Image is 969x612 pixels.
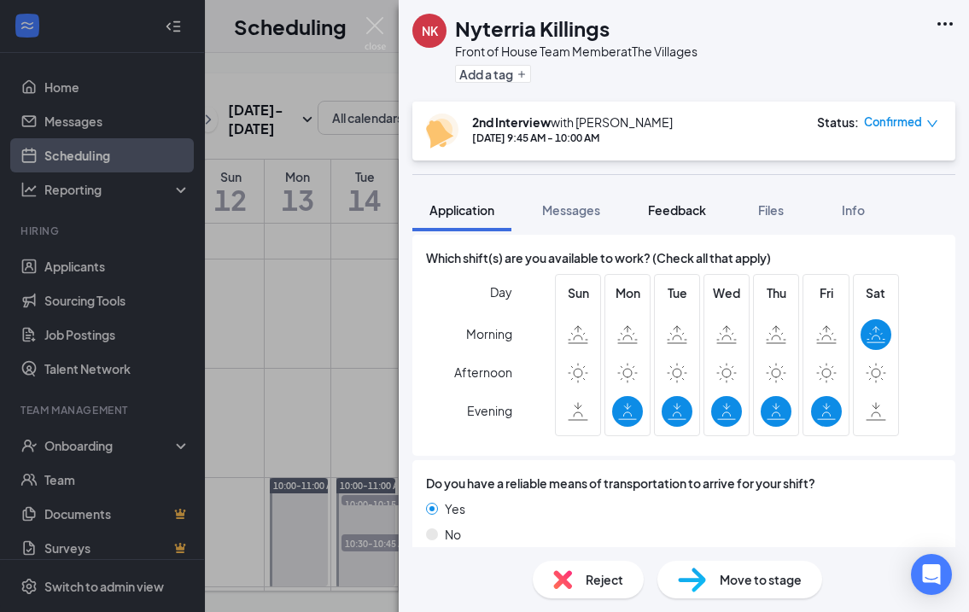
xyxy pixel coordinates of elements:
[648,202,706,218] span: Feedback
[490,283,512,301] span: Day
[455,65,531,83] button: PlusAdd a tag
[758,202,784,218] span: Files
[811,283,842,302] span: Fri
[911,554,952,595] div: Open Intercom Messenger
[720,570,802,589] span: Move to stage
[517,69,527,79] svg: Plus
[467,395,512,426] span: Evening
[842,202,865,218] span: Info
[711,283,742,302] span: Wed
[466,318,512,349] span: Morning
[472,114,673,131] div: with [PERSON_NAME]
[612,283,643,302] span: Mon
[817,114,859,131] div: Status :
[542,202,600,218] span: Messages
[455,43,698,60] div: Front of House Team Member at The Villages
[472,114,551,130] b: 2nd Interview
[586,570,623,589] span: Reject
[926,118,938,130] span: down
[429,202,494,218] span: Application
[935,14,955,34] svg: Ellipses
[472,131,673,145] div: [DATE] 9:45 AM - 10:00 AM
[426,474,815,493] span: Do you have a reliable means of transportation to arrive for your shift?
[761,283,791,302] span: Thu
[454,357,512,388] span: Afternoon
[445,499,465,518] span: Yes
[426,248,771,267] span: Which shift(s) are you available to work? (Check all that apply)
[864,114,922,131] span: Confirmed
[422,22,438,39] div: NK
[861,283,891,302] span: Sat
[455,14,610,43] h1: Nyterria Killings
[662,283,692,302] span: Tue
[563,283,593,302] span: Sun
[445,525,461,544] span: No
